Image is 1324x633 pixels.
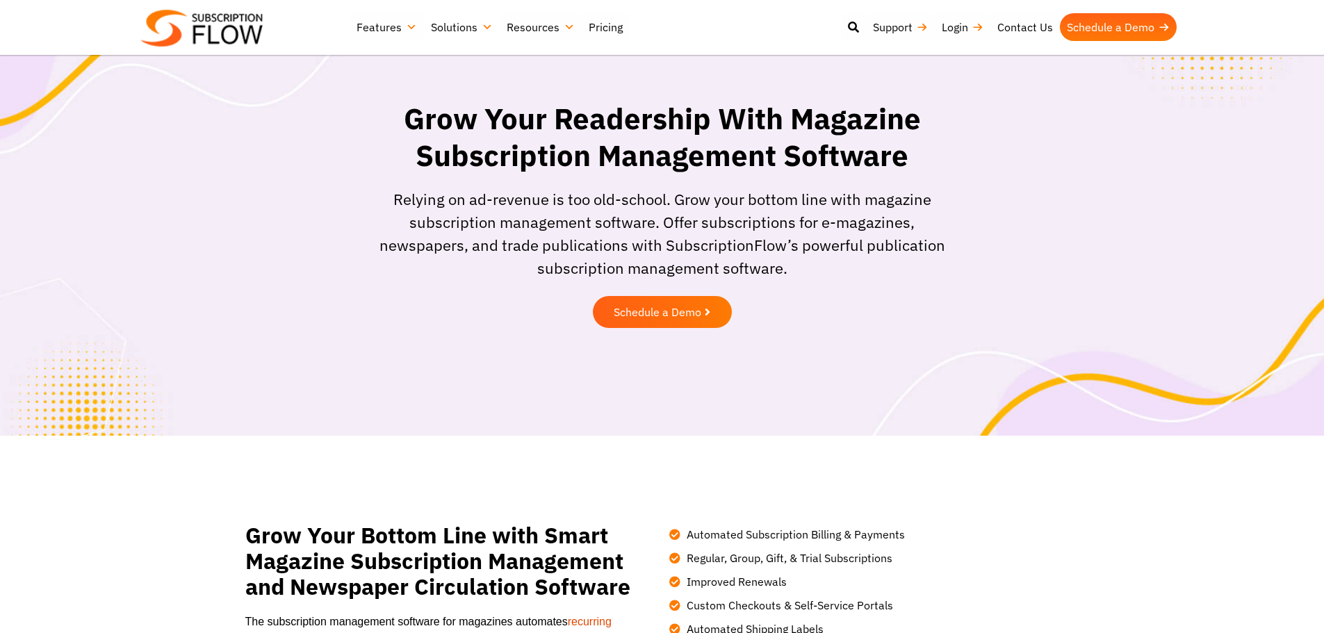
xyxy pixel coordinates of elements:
a: Pricing [582,13,630,41]
span: Custom Checkouts & Self-Service Portals [683,597,893,614]
a: Support [866,13,935,41]
a: Features [350,13,424,41]
a: Resources [500,13,582,41]
p: Relying on ad-revenue is too old-school. Grow your bottom line with magazine subscription managem... [374,188,951,279]
span: Regular, Group, Gift, & Trial Subscriptions [683,550,892,566]
a: Login [935,13,990,41]
a: Contact Us [990,13,1060,41]
img: Subscriptionflow [141,10,263,47]
h1: Grow Your Readership With Magazine Subscription Management Software [374,101,951,174]
span: Schedule a Demo [614,306,701,318]
span: Automated Subscription Billing & Payments [683,526,905,543]
a: Solutions [424,13,500,41]
a: Schedule a Demo [593,296,732,328]
h2: Grow Your Bottom Line with Smart Magazine Subscription Management and Newspaper Circulation Software [245,523,635,599]
a: Schedule a Demo [1060,13,1177,41]
span: Improved Renewals [683,573,787,590]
